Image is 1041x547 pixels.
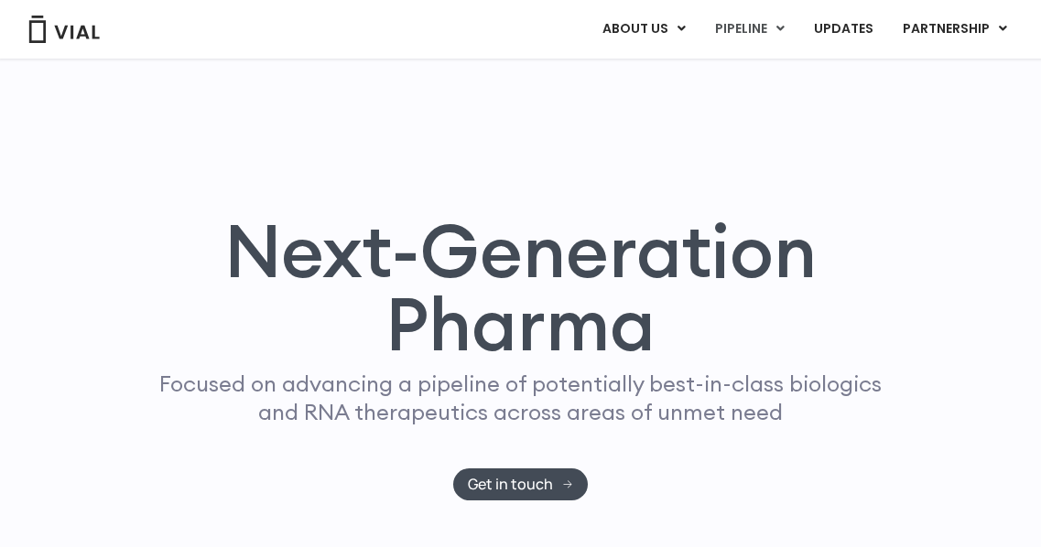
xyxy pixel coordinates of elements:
[27,16,101,43] img: Vial Logo
[700,14,798,45] a: PIPELINEMenu Toggle
[799,14,887,45] a: UPDATES
[152,370,890,426] p: Focused on advancing a pipeline of potentially best-in-class biologics and RNA therapeutics acros...
[588,14,699,45] a: ABOUT USMenu Toggle
[888,14,1022,45] a: PARTNERSHIPMenu Toggle
[125,214,917,360] h1: Next-Generation Pharma
[453,468,588,500] a: Get in touch
[468,477,553,491] span: Get in touch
